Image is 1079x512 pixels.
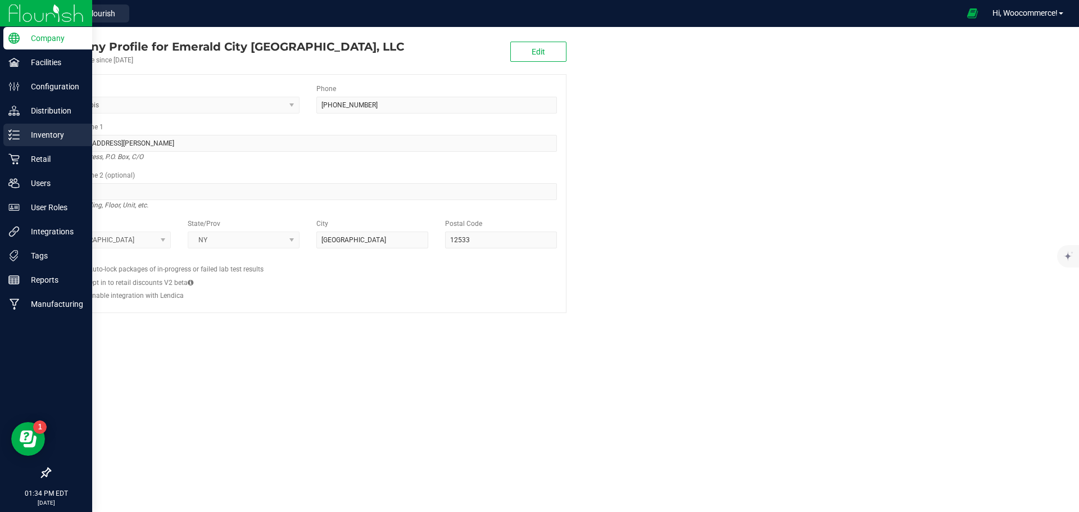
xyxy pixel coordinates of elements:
input: Postal Code [445,232,557,248]
p: Manufacturing [20,297,87,311]
label: Address Line 2 (optional) [59,170,135,180]
div: Account active since [DATE] [49,55,404,65]
div: Emerald City NY, LLC [49,38,404,55]
inline-svg: Configuration [8,81,20,92]
p: Configuration [20,80,87,93]
iframe: Resource center unread badge [33,420,47,434]
span: Open Ecommerce Menu [960,2,985,24]
input: Suite, Building, Unit, etc. [59,183,557,200]
inline-svg: Users [8,178,20,189]
p: Reports [20,273,87,287]
label: City [316,219,328,229]
span: Hi, Woocommerce! [992,8,1058,17]
h2: Configs [59,257,557,264]
label: State/Prov [188,219,220,229]
inline-svg: Distribution [8,105,20,116]
iframe: Resource center [11,422,45,456]
inline-svg: Facilities [8,57,20,68]
label: Postal Code [445,219,482,229]
p: Retail [20,152,87,166]
label: Opt in to retail discounts V2 beta [88,278,193,288]
inline-svg: User Roles [8,202,20,213]
input: Address [59,135,557,152]
p: Tags [20,249,87,262]
p: Facilities [20,56,87,69]
label: Enable integration with Lendica [88,291,184,301]
span: Edit [532,47,545,56]
p: Company [20,31,87,45]
inline-svg: Manufacturing [8,298,20,310]
p: Users [20,176,87,190]
p: Integrations [20,225,87,238]
inline-svg: Tags [8,250,20,261]
p: Inventory [20,128,87,142]
p: [DATE] [5,499,87,507]
inline-svg: Integrations [8,226,20,237]
inline-svg: Reports [8,274,20,286]
input: City [316,232,428,248]
label: Phone [316,84,336,94]
p: 01:34 PM EDT [5,488,87,499]
input: (123) 456-7890 [316,97,557,114]
button: Edit [510,42,566,62]
p: User Roles [20,201,87,214]
inline-svg: Inventory [8,129,20,141]
i: Suite, Building, Floor, Unit, etc. [59,198,148,212]
label: Auto-lock packages of in-progress or failed lab test results [88,264,264,274]
inline-svg: Retail [8,153,20,165]
p: Distribution [20,104,87,117]
inline-svg: Company [8,33,20,44]
i: Street address, P.O. Box, C/O [59,150,143,164]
